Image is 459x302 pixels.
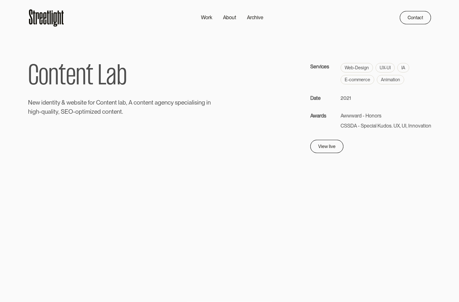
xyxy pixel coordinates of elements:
span: n [112,98,115,107]
strong: Services [310,64,329,70]
span: l [51,107,52,117]
span: i [84,107,85,117]
span: c [134,98,137,107]
span: i [52,107,54,117]
span: L [98,63,106,91]
span: , [126,98,127,107]
span: o [137,98,140,107]
p: 2021 [341,94,351,102]
a: Work [196,12,218,23]
span: t [120,107,122,117]
span: e [181,98,184,107]
span: e [94,107,97,117]
span: b [74,98,77,107]
div: UX-UI [376,63,395,72]
span: z [91,107,94,117]
a: About [218,12,242,23]
span: n [104,98,107,107]
div: Archive [247,14,263,21]
span: t [152,98,153,107]
span: t [82,98,83,107]
span: i [31,107,32,117]
span: n [48,63,59,91]
a: Archive [242,12,269,23]
span: & [61,98,65,107]
span: h [36,107,39,117]
span: , [58,107,60,117]
span: r [93,98,95,107]
span: t [107,98,109,107]
span: o [105,107,109,117]
div: E-commerce [341,75,374,84]
span: a [189,98,192,107]
span: - [39,107,41,117]
span: e [114,107,117,117]
span: t [52,98,54,107]
span: c [168,98,171,107]
span: i [54,98,55,107]
span: n [76,63,86,91]
span: n [49,98,52,107]
span: a [155,98,158,107]
span: n [148,98,152,107]
span: - [73,107,75,117]
div: Web-Design [341,63,373,72]
strong: Awards [310,113,326,119]
span: n [140,98,143,107]
span: c [184,98,187,107]
span: . [122,107,123,117]
span: g [32,107,36,117]
span: C [28,63,38,91]
span: y [55,107,58,117]
span: d [43,98,46,107]
span: t [59,63,66,91]
span: f [88,98,89,107]
span: o [89,98,93,107]
span: e [109,98,112,107]
span: o [75,107,79,117]
span: s [194,98,197,107]
span: n [164,98,168,107]
span: y [171,98,174,107]
span: t [112,107,114,117]
span: b [123,98,126,107]
span: u [45,107,48,117]
span: i [193,98,194,107]
span: e [145,98,148,107]
span: c [102,107,105,117]
span: t [54,107,55,117]
span: i [41,98,43,107]
div: About [223,14,236,21]
span: s [175,98,178,107]
span: a [106,63,116,91]
a: Contact [400,11,431,24]
strong: Date [310,95,321,101]
span: i [206,98,208,107]
span: n [208,98,211,107]
span: p [178,98,181,107]
span: n [117,107,120,117]
span: w [66,98,71,107]
span: l [192,98,193,107]
div: View live [318,143,336,150]
span: e [32,98,36,107]
div: Animation [377,75,404,84]
div: IA [397,63,409,72]
span: m [85,107,90,117]
span: h [28,107,31,117]
span: O [68,107,73,117]
span: n [109,107,112,117]
span: e [161,98,164,107]
span: a [119,98,123,107]
span: n [198,98,202,107]
span: g [202,98,205,107]
span: t [115,98,117,107]
span: i [197,98,198,107]
span: e [66,63,76,91]
span: o [38,63,48,91]
span: a [48,107,51,117]
span: i [187,98,189,107]
span: b [117,63,127,91]
span: i [90,107,91,117]
span: d [97,107,101,117]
